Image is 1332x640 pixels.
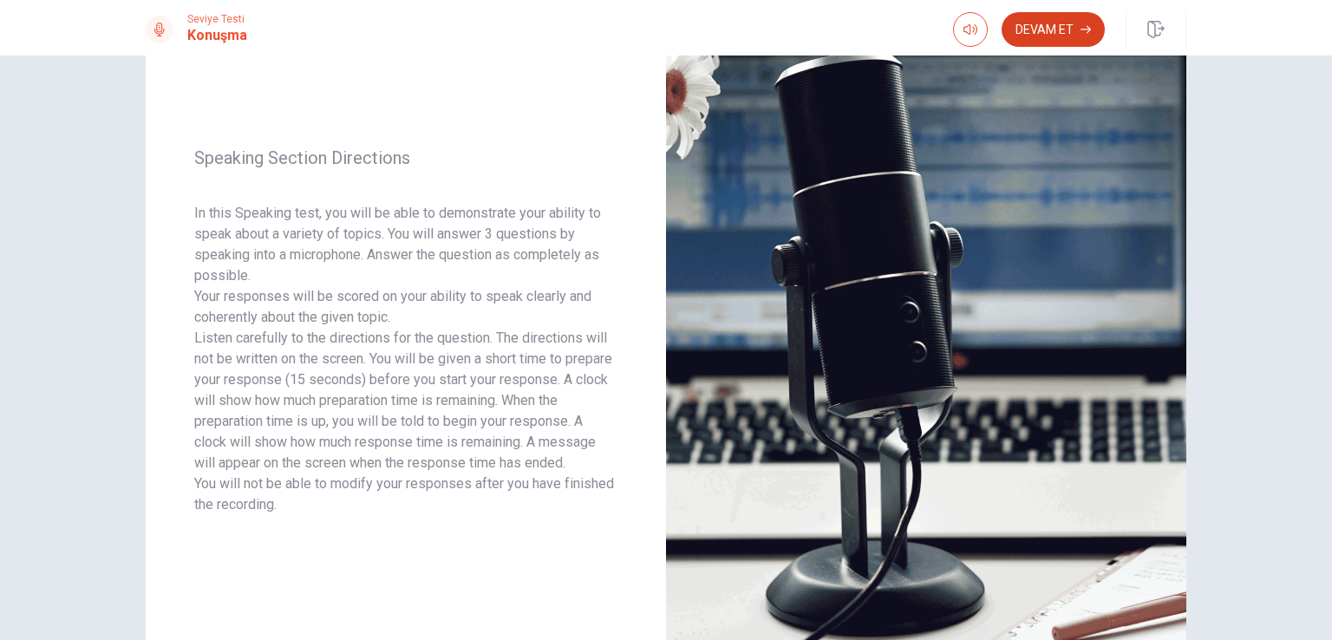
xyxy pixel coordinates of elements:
[187,25,247,46] h1: Konuşma
[187,13,247,25] span: Seviye Testi
[194,328,617,473] p: Listen carefully to the directions for the question. The directions will not be written on the sc...
[194,473,617,515] p: You will not be able to modify your responses after you have finished the recording.
[194,286,617,328] p: Your responses will be scored on your ability to speak clearly and coherently about the given topic.
[194,147,617,168] span: Speaking Section Directions
[1002,12,1105,47] button: Devam Et
[194,203,617,286] p: In this Speaking test, you will be able to demonstrate your ability to speak about a variety of t...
